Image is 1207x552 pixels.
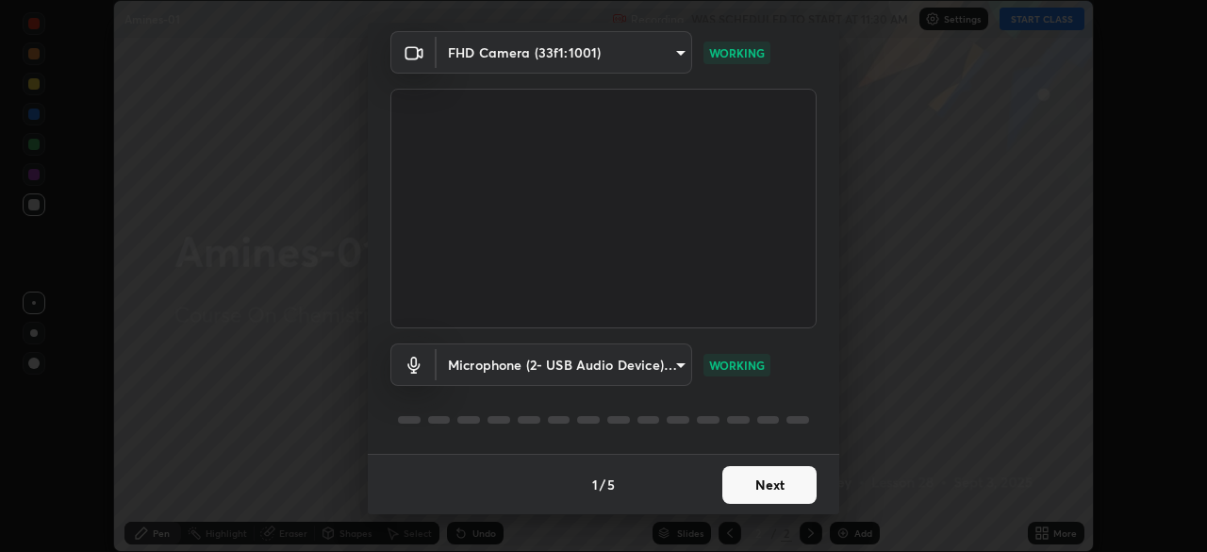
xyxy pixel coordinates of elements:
h4: / [600,475,605,494]
p: WORKING [709,357,765,374]
p: WORKING [709,44,765,61]
div: FHD Camera (33f1:1001) [437,343,692,386]
h4: 1 [592,475,598,494]
h4: 5 [607,475,615,494]
div: FHD Camera (33f1:1001) [437,31,692,74]
button: Next [722,466,817,504]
